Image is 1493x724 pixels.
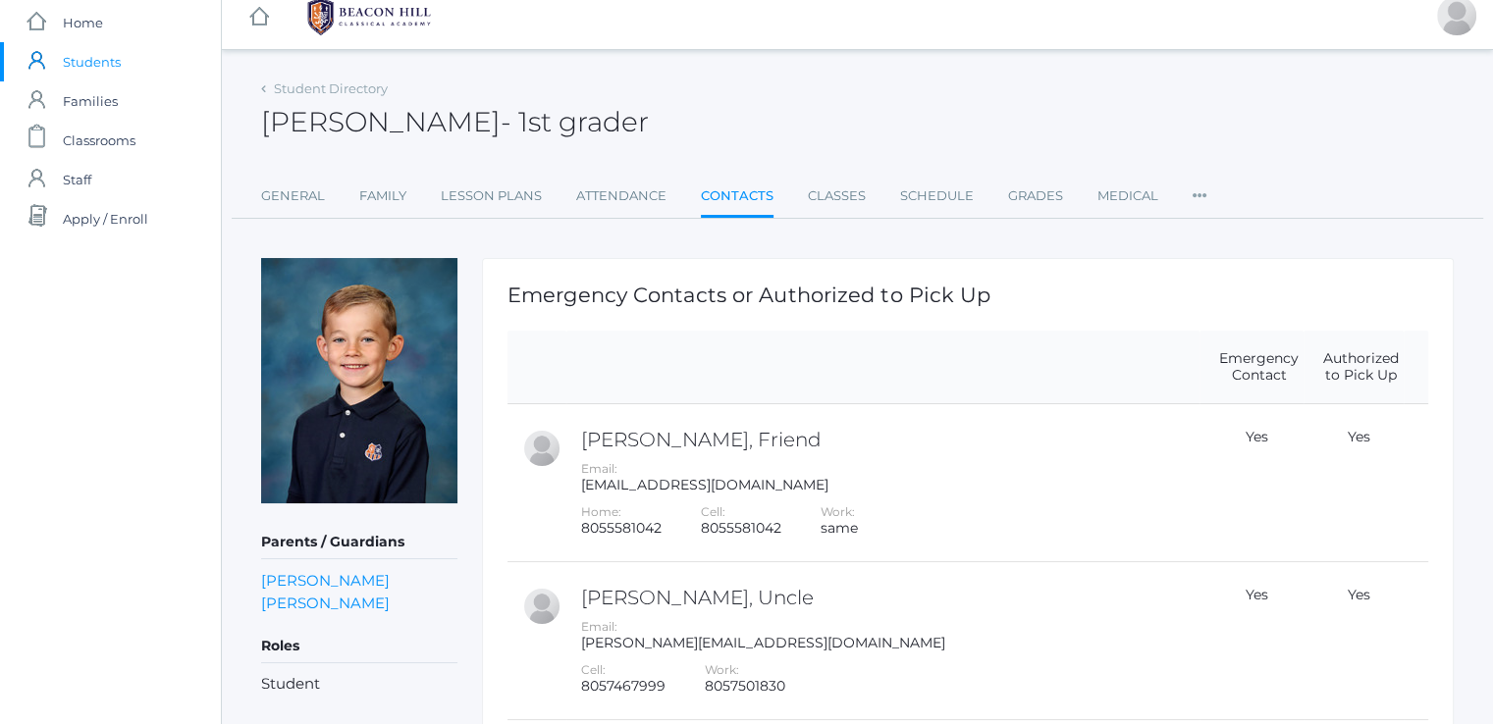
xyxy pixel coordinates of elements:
[576,177,667,216] a: Attendance
[581,662,606,677] label: Cell:
[522,429,561,468] div: Danielle Roberts
[1304,562,1404,720] td: Yes
[1097,177,1158,216] a: Medical
[359,177,406,216] a: Family
[581,587,1195,608] h2: [PERSON_NAME], Uncle
[701,177,773,219] a: Contacts
[261,258,457,503] img: Koen Crocker
[1304,331,1404,404] th: Authorized to Pick Up
[821,520,858,537] div: same
[63,81,118,121] span: Families
[261,569,390,592] a: [PERSON_NAME]
[705,678,785,695] div: 8057501830
[808,177,866,216] a: Classes
[581,477,1195,493] div: [EMAIL_ADDRESS][DOMAIN_NAME]
[274,80,388,96] a: Student Directory
[261,526,457,559] h5: Parents / Guardians
[1008,177,1063,216] a: Grades
[705,662,739,677] label: Work:
[441,177,542,216] a: Lesson Plans
[1304,404,1404,562] td: Yes
[63,199,148,238] span: Apply / Enroll
[701,520,781,537] div: 8055581042
[581,520,662,537] div: 8055581042
[581,429,1195,450] h2: [PERSON_NAME], Friend
[63,42,121,81] span: Students
[1200,331,1304,404] th: Emergency Contact
[581,619,617,634] label: Email:
[261,673,457,696] li: Student
[701,504,725,519] label: Cell:
[261,630,457,663] h5: Roles
[63,160,91,199] span: Staff
[581,678,666,695] div: 8057467999
[261,177,325,216] a: General
[261,592,390,614] a: [PERSON_NAME]
[581,504,621,519] label: Home:
[821,504,855,519] label: Work:
[1200,404,1304,562] td: Yes
[900,177,974,216] a: Schedule
[501,105,649,138] span: - 1st grader
[507,284,1428,306] h1: Emergency Contacts or Authorized to Pick Up
[1200,562,1304,720] td: Yes
[63,121,135,160] span: Classrooms
[581,461,617,476] label: Email:
[581,635,1195,651] div: [PERSON_NAME][EMAIL_ADDRESS][DOMAIN_NAME]
[63,3,103,42] span: Home
[261,107,649,137] h2: [PERSON_NAME]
